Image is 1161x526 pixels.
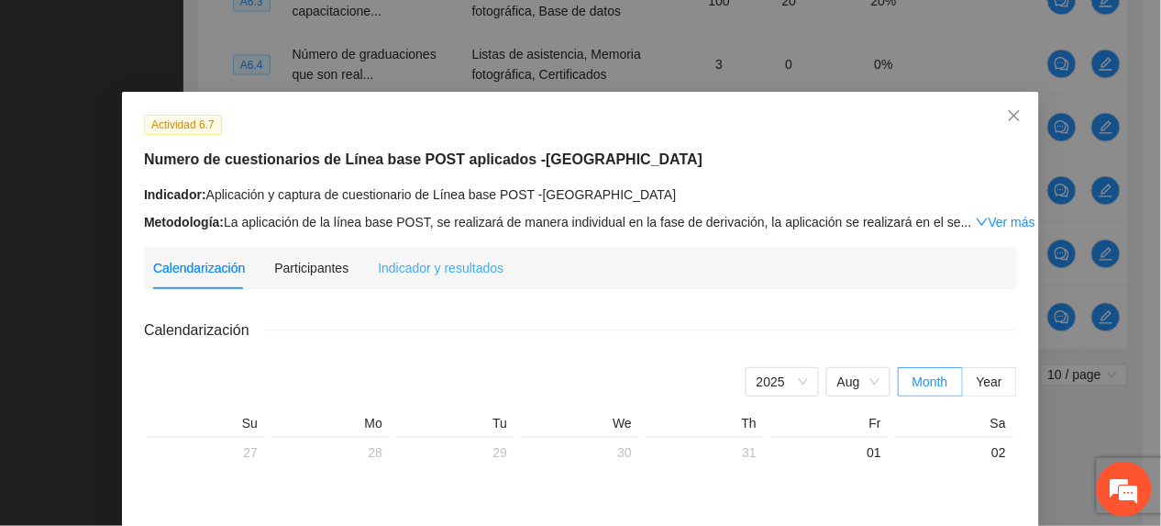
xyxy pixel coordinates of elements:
div: Indicador y resultados [378,258,503,278]
div: Aplicación y captura de cuestionario de Línea base POST -[GEOGRAPHIC_DATA] [144,185,1017,205]
th: Mo [269,415,393,436]
div: 30 [529,442,632,464]
th: Fr [768,415,892,436]
div: 28 [280,442,382,464]
th: Th [643,415,768,436]
th: Su [144,415,269,436]
div: Participantes [274,258,348,278]
span: Year [977,375,1002,389]
h5: Numero de cuestionarios de Línea base POST aplicados -[GEOGRAPHIC_DATA] [144,149,1017,171]
th: Sa [892,415,1017,436]
span: Aug [837,368,879,396]
div: 27 [155,442,258,464]
div: Minimizar ventana de chat en vivo [301,9,345,53]
a: Expand [976,215,1035,229]
span: 2025 [757,368,808,396]
div: 02 [903,442,1006,464]
span: down [976,216,989,229]
div: 31 [654,442,757,464]
strong: Indicador: [144,187,206,202]
div: Chatee con nosotros ahora [95,94,308,118]
span: Month [912,375,948,389]
th: We [518,415,643,436]
div: La aplicación de la línea base POST, se realizará de manera individual en la fase de derivación, ... [144,212,1017,232]
span: ... [961,215,972,229]
strong: Metodología: [144,215,224,229]
div: 01 [779,442,881,464]
span: Estamos en línea. [106,164,253,350]
textarea: Escriba su mensaje y pulse “Intro” [9,340,349,404]
div: 29 [404,442,507,464]
span: close [1007,108,1022,123]
button: Close [990,92,1039,141]
th: Tu [393,415,518,436]
span: Calendarización [144,319,264,341]
span: Actividad 6.7 [144,115,222,135]
div: Calendarización [153,258,245,278]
